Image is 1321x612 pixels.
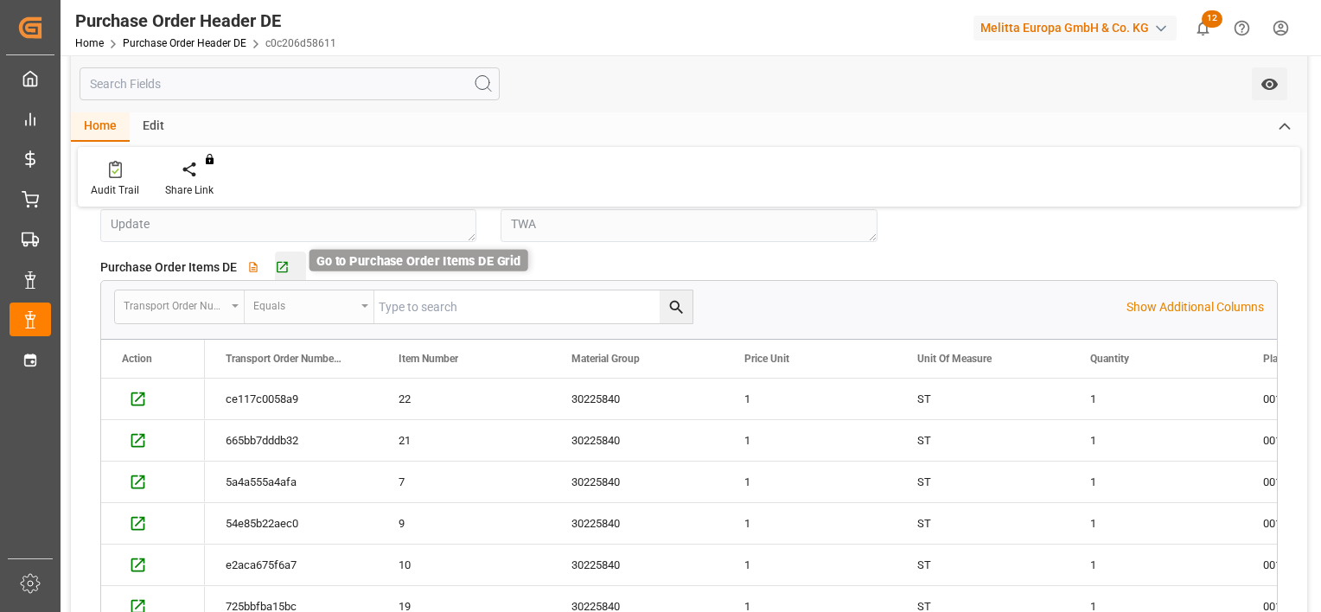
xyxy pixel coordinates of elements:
[724,379,897,419] div: 1
[724,462,897,502] div: 1
[399,353,458,365] span: Item Number
[917,353,992,365] span: Unit Of Measure
[101,379,205,420] div: Press SPACE to select this row.
[101,545,205,586] div: Press SPACE to select this row.
[660,290,692,323] button: search button
[100,258,237,277] span: Purchase Order Items DE
[115,290,245,323] button: open menu
[245,290,374,323] button: open menu
[80,67,500,100] input: Search Fields
[378,420,551,461] div: 21
[123,37,246,49] a: Purchase Order Header DE
[71,112,130,142] div: Home
[1090,353,1129,365] span: Quantity
[310,250,528,271] div: Go to Purchase Order Items DE Grid
[973,16,1177,41] div: Melitta Europa GmbH & Co. KG
[551,545,724,585] div: 30225840
[1252,67,1287,100] button: open menu
[501,209,877,242] textarea: TWA
[1069,545,1242,585] div: 1
[1069,503,1242,544] div: 1
[724,545,897,585] div: 1
[571,353,640,365] span: Material Group
[1222,9,1261,48] button: Help Center
[378,545,551,585] div: 10
[378,379,551,419] div: 22
[101,503,205,545] div: Press SPACE to select this row.
[973,11,1184,44] button: Melitta Europa GmbH & Co. KG
[205,379,378,419] div: ce117c0058a9
[130,112,177,142] div: Edit
[374,290,692,323] input: Type to search
[1069,420,1242,461] div: 1
[1184,9,1222,48] button: show 12 new notifications
[724,503,897,544] div: 1
[897,379,1069,419] div: ST
[124,294,226,314] div: Transport Order Number Logward
[724,420,897,461] div: 1
[226,353,341,365] span: Transport Order Number Logward
[1069,462,1242,502] div: 1
[100,209,476,242] textarea: Update
[205,420,378,461] div: 665bb7dddb32
[378,462,551,502] div: 7
[101,420,205,462] div: Press SPACE to select this row.
[205,462,378,502] div: 5a4a555a4afa
[551,462,724,502] div: 30225840
[101,462,205,503] div: Press SPACE to select this row.
[551,503,724,544] div: 30225840
[897,462,1069,502] div: ST
[1069,379,1242,419] div: 1
[897,545,1069,585] div: ST
[551,420,724,461] div: 30225840
[275,252,306,283] button: Go to Purchase Order Items DE Grid
[75,37,104,49] a: Home
[91,182,139,198] div: Audit Trail
[897,503,1069,544] div: ST
[744,353,789,365] span: Price Unit
[75,8,336,34] div: Purchase Order Header DE
[1126,298,1264,316] p: Show Additional Columns
[897,420,1069,461] div: ST
[551,379,724,419] div: 30225840
[1202,10,1222,28] span: 12
[205,545,378,585] div: e2aca675f6a7
[253,294,355,314] div: Equals
[205,503,378,544] div: 54e85b22aec0
[122,353,152,365] div: Action
[378,503,551,544] div: 9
